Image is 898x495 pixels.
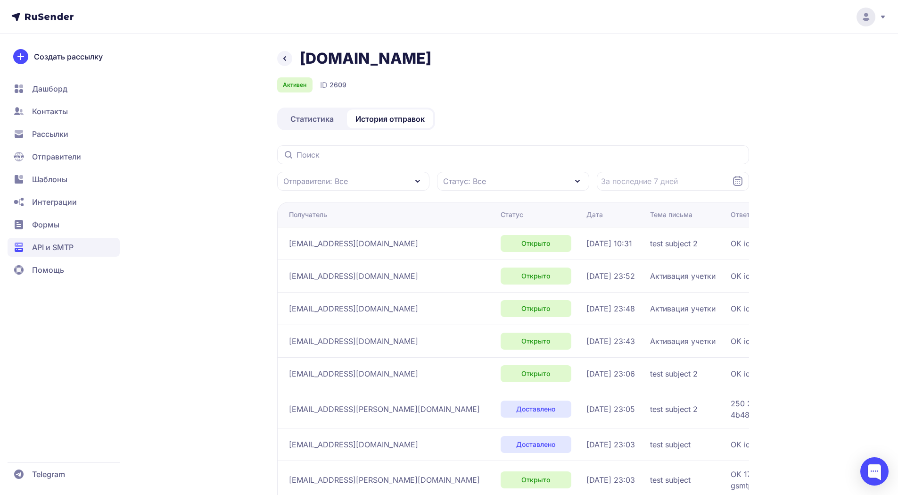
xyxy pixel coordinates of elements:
span: [DATE] 23:03 [586,474,635,486]
span: test subject 2 [650,403,698,415]
span: [EMAIL_ADDRESS][DOMAIN_NAME] [289,238,418,249]
a: История отправок [347,109,433,128]
span: [DATE] 10:31 [586,238,632,249]
span: [DATE] 23:48 [586,303,635,314]
span: Открыто [521,369,550,378]
div: Получатель [289,210,327,219]
span: Открыто [521,271,550,281]
span: Шаблоны [32,174,67,185]
span: Помощь [32,264,64,276]
div: Тема письма [650,210,692,219]
span: Дашборд [32,83,67,94]
span: Активен [283,81,306,89]
span: [EMAIL_ADDRESS][DOMAIN_NAME] [289,439,418,450]
span: [DATE] 23:43 [586,336,635,347]
span: История отправок [355,113,425,125]
span: [EMAIL_ADDRESS][PERSON_NAME][DOMAIN_NAME] [289,474,480,486]
span: Активация учетки [650,270,716,282]
span: Формы [32,219,59,230]
span: Открыто [521,239,550,248]
h1: [DOMAIN_NAME] [300,49,431,68]
span: [EMAIL_ADDRESS][DOMAIN_NAME] [289,303,418,314]
span: [DATE] 23:52 [586,270,635,282]
span: [EMAIL_ADDRESS][DOMAIN_NAME] [289,368,418,379]
span: test subject [650,474,691,486]
span: Открыто [521,304,550,313]
span: Рассылки [32,128,68,140]
span: [EMAIL_ADDRESS][PERSON_NAME][DOMAIN_NAME] [289,403,480,415]
span: Статус: Все [443,176,486,187]
a: Статистика [279,109,345,128]
span: Создать рассылку [34,51,103,62]
div: Статус [501,210,523,219]
span: Открыто [521,336,550,346]
span: Отправители: Все [283,176,348,187]
div: Дата [586,210,603,219]
span: Активация учетки [650,336,716,347]
span: [DATE] 23:06 [586,368,635,379]
span: test subject [650,439,691,450]
span: API и SMTP [32,242,74,253]
div: Ответ SMTP [731,210,771,219]
span: test subject 2 [650,238,698,249]
span: Доставлено [516,404,555,414]
input: Поиск [277,145,749,164]
span: [EMAIL_ADDRESS][DOMAIN_NAME] [289,270,418,282]
span: [EMAIL_ADDRESS][DOMAIN_NAME] [289,336,418,347]
div: ID [320,79,346,91]
span: Отправители [32,151,81,162]
input: Datepicker input [597,172,749,191]
span: Активация учетки [650,303,716,314]
span: test subject 2 [650,368,698,379]
span: Открыто [521,475,550,485]
span: Telegram [32,469,65,480]
span: Контакты [32,106,68,117]
a: Telegram [8,465,120,484]
span: 2609 [330,80,346,90]
span: [DATE] 23:03 [586,439,635,450]
span: Доставлено [516,440,555,449]
span: Интеграции [32,196,77,208]
span: [DATE] 23:05 [586,403,635,415]
span: Статистика [290,113,334,125]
